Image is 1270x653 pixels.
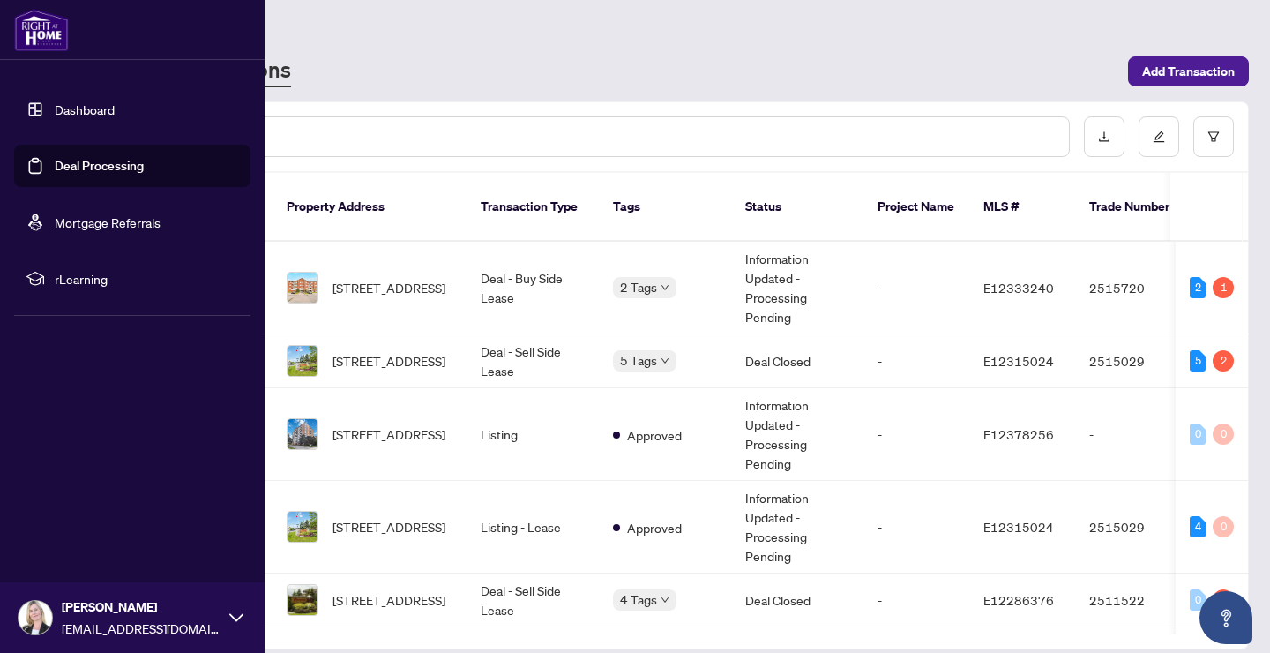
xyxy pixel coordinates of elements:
[969,173,1075,242] th: MLS #
[288,512,317,542] img: thumbnail-img
[1213,424,1234,445] div: 0
[1139,116,1179,157] button: edit
[1190,350,1206,372] div: 5
[661,283,669,292] span: down
[1075,388,1199,481] td: -
[620,350,657,371] span: 5 Tags
[1084,116,1124,157] button: download
[1213,277,1234,298] div: 1
[332,278,445,297] span: [STREET_ADDRESS]
[983,592,1054,608] span: E12286376
[863,481,969,574] td: -
[731,481,863,574] td: Information Updated - Processing Pending
[863,334,969,388] td: -
[983,519,1054,535] span: E12315024
[1190,277,1206,298] div: 2
[332,517,445,537] span: [STREET_ADDRESS]
[1207,131,1220,143] span: filter
[983,353,1054,369] span: E12315024
[332,590,445,610] span: [STREET_ADDRESS]
[55,214,161,230] a: Mortgage Referrals
[288,585,317,615] img: thumbnail-img
[1190,516,1206,537] div: 4
[731,574,863,627] td: Deal Closed
[1153,131,1165,143] span: edit
[467,173,599,242] th: Transaction Type
[620,277,657,297] span: 2 Tags
[1128,56,1249,86] button: Add Transaction
[627,518,682,537] span: Approved
[1193,116,1234,157] button: filter
[55,269,238,289] span: rLearning
[467,242,599,334] td: Deal - Buy Side Lease
[467,481,599,574] td: Listing - Lease
[1213,589,1234,611] div: 1
[661,357,669,365] span: down
[288,273,317,303] img: thumbnail-img
[1142,57,1235,86] span: Add Transaction
[863,242,969,334] td: -
[1075,173,1199,242] th: Trade Number
[55,101,115,117] a: Dashboard
[1190,424,1206,445] div: 0
[863,388,969,481] td: -
[599,173,731,242] th: Tags
[1075,242,1199,334] td: 2515720
[1213,516,1234,537] div: 0
[467,334,599,388] td: Deal - Sell Side Lease
[1098,131,1110,143] span: download
[731,334,863,388] td: Deal Closed
[467,388,599,481] td: Listing
[288,346,317,376] img: thumbnail-img
[332,351,445,371] span: [STREET_ADDRESS]
[731,388,863,481] td: Information Updated - Processing Pending
[627,425,682,445] span: Approved
[863,574,969,627] td: -
[661,596,669,604] span: down
[19,601,52,634] img: Profile Icon
[467,574,599,627] td: Deal - Sell Side Lease
[1075,481,1199,574] td: 2515029
[55,158,144,174] a: Deal Processing
[620,589,657,610] span: 4 Tags
[983,280,1054,296] span: E12333240
[1199,591,1252,644] button: Open asap
[1075,334,1199,388] td: 2515029
[1213,350,1234,372] div: 2
[14,9,69,51] img: logo
[1190,589,1206,611] div: 0
[731,242,863,334] td: Information Updated - Processing Pending
[1075,574,1199,627] td: 2511522
[863,173,969,242] th: Project Name
[731,173,863,242] th: Status
[273,173,467,242] th: Property Address
[288,419,317,449] img: thumbnail-img
[332,424,445,444] span: [STREET_ADDRESS]
[983,426,1054,442] span: E12378256
[62,597,220,617] span: [PERSON_NAME]
[62,619,220,638] span: [EMAIL_ADDRESS][DOMAIN_NAME]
